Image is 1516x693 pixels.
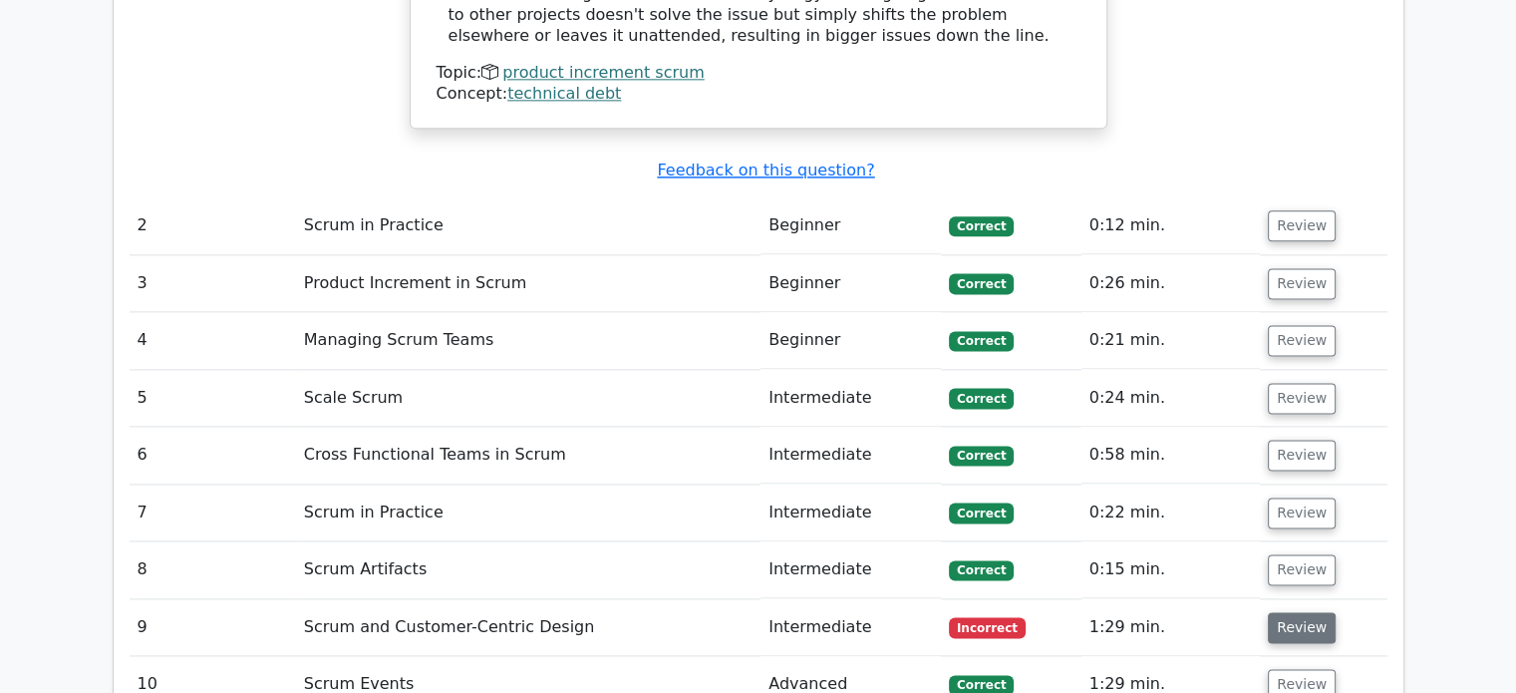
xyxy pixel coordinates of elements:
[760,312,941,369] td: Beginner
[296,599,760,656] td: Scrum and Customer-Centric Design
[949,503,1014,522] span: Correct
[130,255,296,312] td: 3
[760,370,941,427] td: Intermediate
[296,312,760,369] td: Managing Scrum Teams
[1268,554,1336,585] button: Review
[437,84,1080,105] div: Concept:
[1268,383,1336,414] button: Review
[1268,325,1336,356] button: Review
[949,216,1014,236] span: Correct
[1081,485,1260,541] td: 0:22 min.
[1081,255,1260,312] td: 0:26 min.
[130,197,296,254] td: 2
[296,197,760,254] td: Scrum in Practice
[949,617,1026,637] span: Incorrect
[949,388,1014,408] span: Correct
[296,370,760,427] td: Scale Scrum
[657,161,874,179] a: Feedback on this question?
[1268,612,1336,643] button: Review
[1268,210,1336,241] button: Review
[1081,197,1260,254] td: 0:12 min.
[1081,541,1260,598] td: 0:15 min.
[296,255,760,312] td: Product Increment in Scrum
[760,485,941,541] td: Intermediate
[1081,312,1260,369] td: 0:21 min.
[949,560,1014,580] span: Correct
[760,541,941,598] td: Intermediate
[130,370,296,427] td: 5
[502,63,704,82] a: product increment scrum
[1268,498,1336,528] button: Review
[1081,370,1260,427] td: 0:24 min.
[760,197,941,254] td: Beginner
[296,485,760,541] td: Scrum in Practice
[949,331,1014,351] span: Correct
[130,599,296,656] td: 9
[1268,440,1336,471] button: Review
[1081,599,1260,656] td: 1:29 min.
[130,312,296,369] td: 4
[130,427,296,484] td: 6
[760,427,941,484] td: Intermediate
[949,273,1014,293] span: Correct
[1268,268,1336,299] button: Review
[1081,427,1260,484] td: 0:58 min.
[760,599,941,656] td: Intermediate
[437,63,1080,84] div: Topic:
[296,541,760,598] td: Scrum Artifacts
[130,541,296,598] td: 8
[130,485,296,541] td: 7
[507,84,621,103] a: technical debt
[760,255,941,312] td: Beginner
[296,427,760,484] td: Cross Functional Teams in Scrum
[949,446,1014,466] span: Correct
